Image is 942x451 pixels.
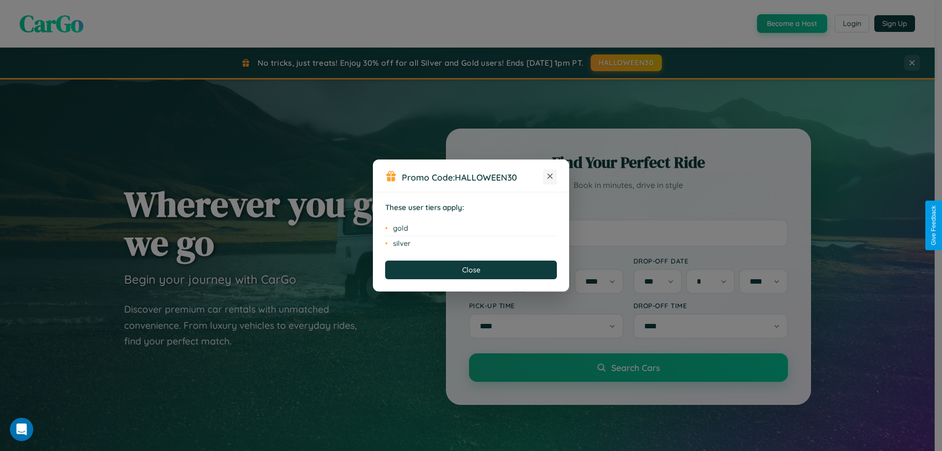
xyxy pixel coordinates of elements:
[930,206,937,245] div: Give Feedback
[385,221,557,236] li: gold
[385,203,464,212] strong: These user tiers apply:
[385,261,557,279] button: Close
[10,418,33,441] iframe: Intercom live chat
[455,172,517,183] b: HALLOWEEN30
[402,172,543,183] h3: Promo Code:
[385,236,557,251] li: silver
